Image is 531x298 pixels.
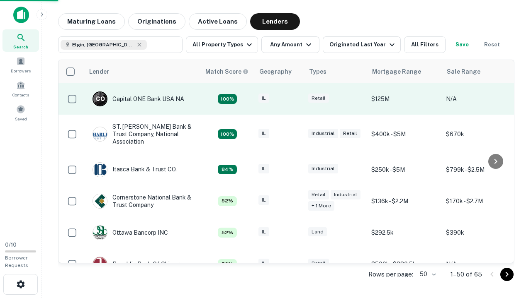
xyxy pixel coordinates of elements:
img: picture [93,226,107,240]
th: Capitalize uses an advanced AI algorithm to match your search with the best lender. The match sco... [200,60,254,83]
a: Saved [2,101,39,124]
td: $799k - $2.5M [442,154,516,185]
span: Search [13,43,28,50]
img: picture [93,194,107,208]
td: $390k [442,217,516,248]
td: $400k - $5M [367,115,442,154]
td: N/A [442,248,516,280]
button: Active Loans [189,13,247,30]
div: Originated Last Year [329,40,397,50]
p: Rows per page: [368,269,413,279]
span: Elgin, [GEOGRAPHIC_DATA], [GEOGRAPHIC_DATA] [72,41,134,48]
div: Land [308,227,327,237]
div: Retail [308,259,329,268]
div: Retail [340,129,360,138]
div: IL [258,195,269,205]
a: Search [2,29,39,52]
div: Capitalize uses an advanced AI algorithm to match your search with the best lender. The match sco... [218,228,237,238]
td: $670k [442,115,516,154]
div: Retail [308,94,329,103]
img: picture [93,127,107,141]
div: Retail [308,190,329,199]
div: IL [258,227,269,237]
span: Borrowers [11,67,31,74]
div: Mortgage Range [372,67,421,77]
div: Capitalize uses an advanced AI algorithm to match your search with the best lender. The match sco... [218,165,237,175]
span: Saved [15,115,27,122]
div: Ottawa Bancorp INC [93,225,168,240]
div: Industrial [308,129,338,138]
h6: Match Score [205,67,247,76]
div: ST. [PERSON_NAME] Bank & Trust Company, National Association [93,123,192,146]
div: Capitalize uses an advanced AI algorithm to match your search with the best lender. The match sco... [218,129,237,139]
button: Originations [128,13,185,30]
div: Cornerstone National Bank & Trust Company [93,194,192,209]
td: $292.5k [367,217,442,248]
div: 50 [417,268,437,280]
div: IL [258,129,269,138]
div: + 1 more [308,201,334,211]
div: IL [258,259,269,268]
button: Save your search to get updates of matches that match your search criteria. [449,36,475,53]
td: $500k - $880.5k [367,248,442,280]
img: picture [93,257,107,271]
iframe: Chat Widget [490,232,531,272]
div: Capitalize uses an advanced AI algorithm to match your search with the best lender. The match sco... [218,259,237,269]
td: N/A [442,83,516,115]
button: All Property Types [186,36,258,53]
button: Maturing Loans [58,13,125,30]
td: $250k - $5M [367,154,442,185]
div: Itasca Bank & Trust CO. [93,162,177,177]
th: Geography [254,60,304,83]
div: IL [258,94,269,103]
div: Republic Bank Of Chicago [93,257,183,272]
th: Types [304,60,367,83]
button: All Filters [404,36,446,53]
img: picture [93,163,107,177]
th: Lender [84,60,200,83]
img: capitalize-icon.png [13,7,29,23]
span: Borrower Requests [5,255,28,268]
td: $125M [367,83,442,115]
td: $170k - $2.7M [442,185,516,217]
div: Capital ONE Bank USA NA [93,91,184,106]
button: Any Amount [261,36,319,53]
button: Reset [479,36,505,53]
th: Mortgage Range [367,60,442,83]
a: Borrowers [2,53,39,76]
button: Lenders [250,13,300,30]
button: Originated Last Year [323,36,401,53]
div: Industrial [331,190,360,199]
div: Lender [89,67,109,77]
span: 0 / 10 [5,242,17,248]
th: Sale Range [442,60,516,83]
p: 1–50 of 65 [451,269,482,279]
button: Go to next page [500,268,514,281]
div: Capitalize uses an advanced AI algorithm to match your search with the best lender. The match sco... [218,196,237,206]
div: IL [258,164,269,173]
div: Geography [259,67,292,77]
p: C O [96,95,105,103]
div: Capitalize uses an advanced AI algorithm to match your search with the best lender. The match sco... [218,94,237,104]
div: Capitalize uses an advanced AI algorithm to match your search with the best lender. The match sco... [205,67,248,76]
div: Sale Range [447,67,480,77]
span: Contacts [12,91,29,98]
a: Contacts [2,77,39,100]
div: Types [309,67,326,77]
td: $136k - $2.2M [367,185,442,217]
div: Industrial [308,164,338,173]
